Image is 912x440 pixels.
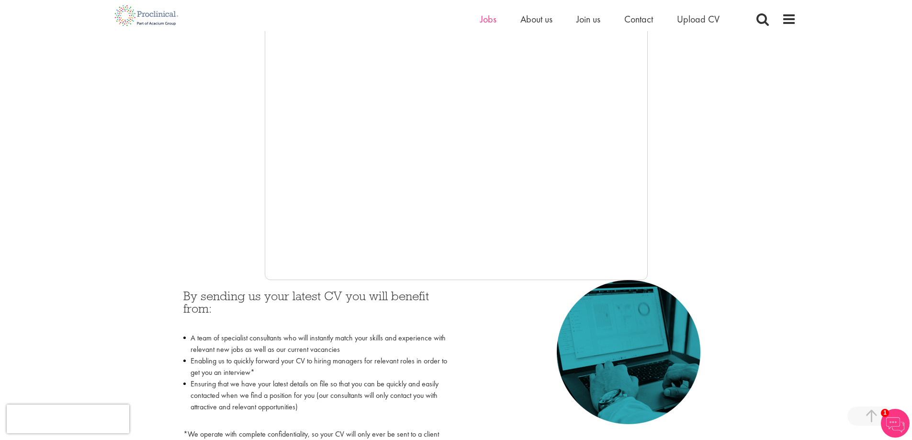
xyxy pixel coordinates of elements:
[183,290,449,327] h3: By sending us your latest CV you will benefit from:
[881,409,910,438] img: Chatbot
[576,13,600,25] a: Join us
[480,13,496,25] a: Jobs
[7,405,129,433] iframe: reCAPTCHA
[624,13,653,25] a: Contact
[677,13,720,25] a: Upload CV
[183,378,449,424] li: Ensuring that we have your latest details on file so that you can be quickly and easily contacted...
[881,409,889,417] span: 1
[520,13,552,25] a: About us
[183,355,449,378] li: Enabling us to quickly forward your CV to hiring managers for relevant roles in order to get you ...
[183,332,449,355] li: A team of specialist consultants who will instantly match your skills and experience with relevan...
